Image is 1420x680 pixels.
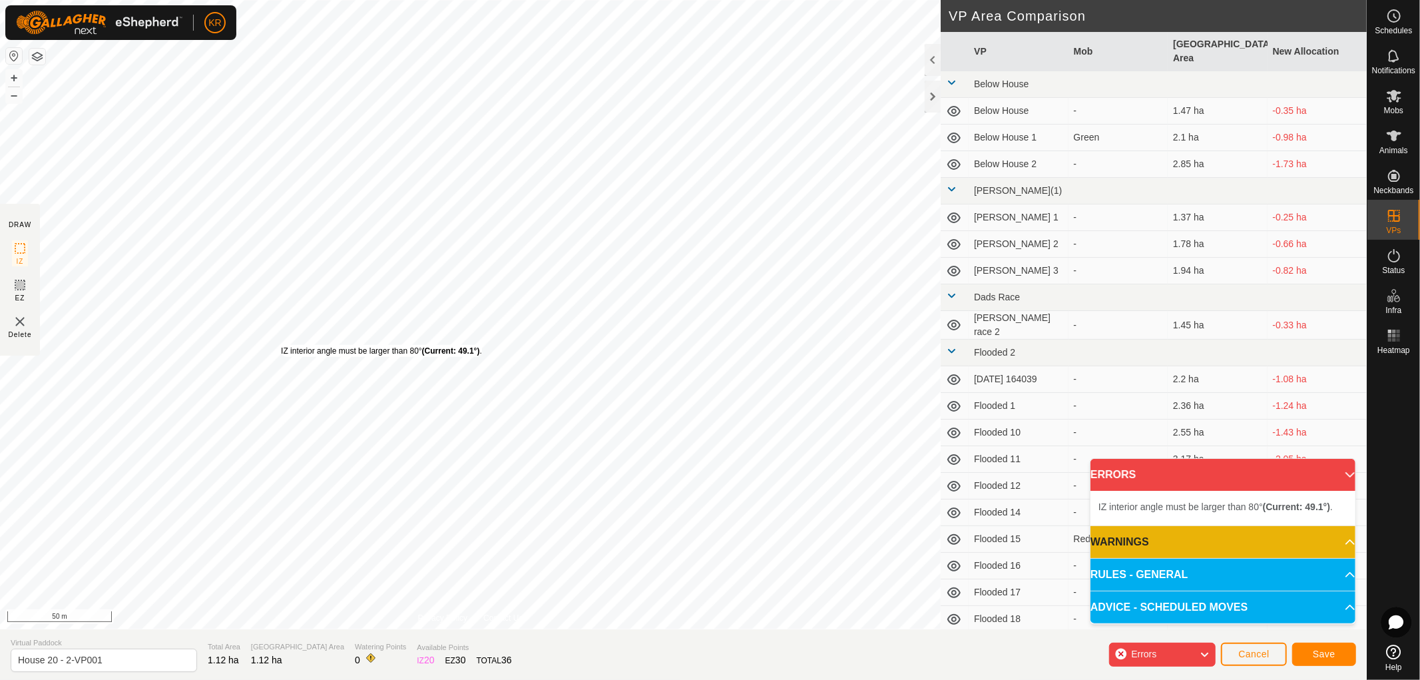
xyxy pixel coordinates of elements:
div: - [1074,506,1162,519]
span: 0 [355,655,360,665]
span: Below House [974,79,1029,89]
td: 1.94 ha [1168,258,1267,284]
div: TOTAL [477,653,512,667]
img: VP [12,314,28,330]
h2: VP Area Comparison [949,8,1367,24]
span: Neckbands [1373,186,1413,194]
button: Reset Map [6,48,22,64]
span: WARNINGS [1090,534,1149,550]
span: EZ [15,293,25,303]
span: Animals [1379,147,1408,155]
td: Below House [969,98,1068,125]
span: 1.12 ha [208,655,239,665]
p-accordion-header: ADVICE - SCHEDULED MOVES [1090,591,1355,623]
span: Help [1385,663,1402,671]
div: Green [1074,131,1162,145]
span: ADVICE - SCHEDULED MOVES [1090,599,1248,615]
a: Contact Us [483,612,523,624]
div: - [1074,399,1162,413]
div: Red [1074,532,1162,546]
button: – [6,87,22,103]
b: (Current: 49.1°) [422,346,480,356]
td: -1.08 ha [1268,366,1367,393]
span: Notifications [1372,67,1415,75]
td: 2.85 ha [1168,151,1267,178]
td: 2.55 ha [1168,420,1267,446]
span: Status [1382,266,1405,274]
span: [GEOGRAPHIC_DATA] Area [251,641,344,653]
span: 20 [424,655,435,665]
span: Virtual Paddock [11,637,197,649]
img: Gallagher Logo [16,11,182,35]
td: 2.1 ha [1168,125,1267,151]
span: IZ interior angle must be larger than 80° . [1098,502,1333,512]
p-accordion-header: WARNINGS [1090,526,1355,558]
td: [PERSON_NAME] 1 [969,204,1068,231]
td: Flooded 10 [969,420,1068,446]
td: -0.33 ha [1268,311,1367,340]
span: 30 [455,655,466,665]
td: Flooded 16 [969,553,1068,579]
div: - [1074,264,1162,278]
td: -1.24 ha [1268,393,1367,420]
td: -1.73 ha [1268,151,1367,178]
b: (Current: 49.1°) [1263,502,1330,512]
td: -2.05 ha [1268,446,1367,473]
span: Delete [9,330,32,340]
div: - [1074,210,1162,224]
span: RULES - GENERAL [1090,567,1188,583]
span: Mobs [1384,107,1403,115]
td: Below House 1 [969,125,1068,151]
td: 1.37 ha [1168,204,1267,231]
td: Flooded 14 [969,500,1068,526]
td: Flooded 17 [969,579,1068,606]
div: - [1074,318,1162,332]
td: [DATE] 164039 [969,366,1068,393]
td: [PERSON_NAME] 3 [969,258,1068,284]
span: Errors [1131,649,1156,659]
td: -0.66 ha [1268,231,1367,258]
td: -0.35 ha [1268,98,1367,125]
div: - [1074,585,1162,599]
span: 1.12 ha [251,655,282,665]
span: KR [208,16,221,30]
span: Cancel [1238,649,1270,659]
td: Flooded 18 [969,606,1068,633]
span: [PERSON_NAME](1) [974,185,1062,196]
button: Cancel [1221,643,1287,666]
th: Mob [1068,32,1168,71]
td: -0.82 ha [1268,258,1367,284]
td: Flooded 15 [969,526,1068,553]
td: Flooded 1 [969,393,1068,420]
td: 2.36 ha [1168,393,1267,420]
div: - [1074,559,1162,573]
td: -0.25 ha [1268,204,1367,231]
td: Flooded 12 [969,473,1068,500]
span: IZ [17,256,24,266]
span: Save [1313,649,1335,659]
span: Dads Race [974,292,1020,302]
span: Heatmap [1377,346,1410,354]
th: New Allocation [1268,32,1367,71]
td: 1.78 ha [1168,231,1267,258]
span: ERRORS [1090,467,1136,483]
div: - [1074,372,1162,386]
span: Available Points [417,642,511,653]
div: - [1074,479,1162,493]
p-accordion-header: RULES - GENERAL [1090,559,1355,591]
span: Watering Points [355,641,406,653]
button: Map Layers [29,49,45,65]
a: Privacy Policy [418,612,468,624]
td: -1.43 ha [1268,420,1367,446]
div: - [1074,452,1162,466]
td: 1.47 ha [1168,98,1267,125]
span: 36 [501,655,512,665]
button: + [6,70,22,86]
span: Schedules [1375,27,1412,35]
div: - [1074,612,1162,626]
td: [PERSON_NAME] 2 [969,231,1068,258]
td: Below House 2 [969,151,1068,178]
p-accordion-content: ERRORS [1090,491,1355,525]
div: IZ [417,653,434,667]
span: VPs [1386,226,1401,234]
